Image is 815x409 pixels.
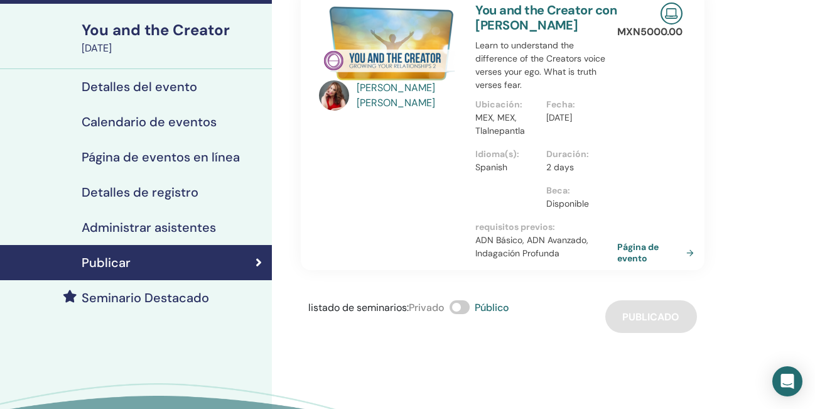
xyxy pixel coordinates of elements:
[409,301,445,314] span: Privado
[82,19,264,41] div: You and the Creator
[617,25,683,40] p: MXN 5000.00
[82,114,217,129] h4: Calendario de eventos
[546,197,610,210] p: Disponible
[475,148,539,161] p: Idioma(s) :
[357,80,463,111] a: [PERSON_NAME] [PERSON_NAME]
[82,150,240,165] h4: Página de eventos en línea
[546,161,610,174] p: 2 days
[475,2,617,33] a: You and the Creator con [PERSON_NAME]
[546,111,610,124] p: [DATE]
[82,79,197,94] h4: Detalles del evento
[74,19,272,56] a: You and the Creator[DATE]
[546,98,610,111] p: Fecha :
[319,3,461,84] img: You and the Creator
[475,221,617,234] p: requisitos previos :
[475,39,617,92] p: Learn to understand the difference of the Creators voice verses your ego. What is truth verses fear.
[82,220,216,235] h4: Administrar asistentes
[475,301,509,314] span: Público
[82,185,198,200] h4: Detalles de registro
[82,41,264,56] div: [DATE]
[617,241,699,264] a: Página de evento
[475,234,617,260] p: ADN Básico, ADN Avanzado, Indagación Profunda
[308,301,409,314] span: listado de seminarios :
[319,80,349,111] img: default.jpg
[475,111,539,138] p: MEX, MEX, Tlalnepantla
[546,148,610,161] p: Duración :
[475,98,539,111] p: Ubicación :
[82,290,209,305] h4: Seminario Destacado
[475,161,539,174] p: Spanish
[546,184,610,197] p: Beca :
[82,255,131,270] h4: Publicar
[772,366,802,396] div: Open Intercom Messenger
[661,3,683,25] img: Live Online Seminar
